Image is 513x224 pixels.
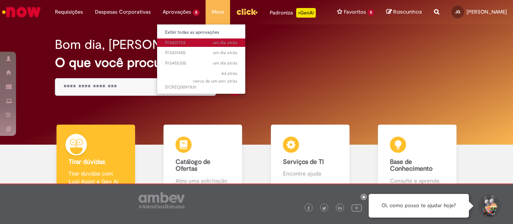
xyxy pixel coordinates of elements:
span: 5 [193,9,200,16]
span: 4d atrás [221,71,237,77]
time: 25/08/2025 14:46:57 [221,71,237,77]
p: Abra uma solicitação [176,177,230,185]
span: JG [455,9,460,14]
span: um dia atrás [213,50,237,56]
span: Aprovações [163,8,191,16]
span: R13452302 [165,60,237,67]
a: Aberto DCREQ0097831 : [157,77,245,92]
b: Catálogo de Ofertas [176,158,210,173]
ul: Aprovações [157,24,246,94]
time: 27/08/2025 18:14:44 [213,40,237,46]
div: Padroniza [270,8,316,18]
p: +GenAi [296,8,316,18]
b: Base de Conhecimento [390,158,432,173]
img: ServiceNow [1,4,42,20]
a: Exibir todas as aprovações [157,28,245,37]
a: Aberto R13431703 : [157,38,245,47]
a: Catálogo de Ofertas Abra uma solicitação [149,125,257,194]
img: logo_footer_twitter.png [322,206,326,210]
span: 5 [368,9,374,16]
a: Aberto R13431405 : [157,48,245,57]
b: Tirar dúvidas [69,158,105,166]
h2: Bom dia, [PERSON_NAME] [55,38,208,52]
span: Despesas Corporativas [95,8,151,16]
a: Aberto R13452302 : [157,59,245,68]
time: 27/08/2025 18:04:24 [213,50,237,56]
span: More [212,8,224,16]
span: [PERSON_NAME] [467,8,507,15]
img: logo_footer_linkedin.png [338,206,342,211]
span: Requisições [55,8,83,16]
span: R13431405 [165,50,237,56]
a: Tirar dúvidas Tirar dúvidas com Lupi Assist e Gen Ai [42,125,149,194]
a: Base de Conhecimento Consulte e aprenda [364,125,471,194]
p: Consulte e aprenda [390,177,444,185]
span: cerca de um ano atrás [193,78,237,84]
img: logo_footer_youtube.png [351,202,362,213]
a: Aberto : [157,69,245,72]
h2: O que você procura hoje? [55,56,458,70]
span: Favoritos [344,8,366,16]
img: logo_footer_ambev_rotulo_gray.png [139,192,185,208]
span: um dia atrás [213,60,237,66]
img: click_logo_yellow_360x200.png [236,6,258,18]
b: Serviços de TI [283,158,324,166]
p: Encontre ajuda [283,170,337,178]
span: Rascunhos [393,8,422,16]
img: logo_footer_facebook.png [307,206,311,210]
span: DCREQ0097831 [165,78,237,91]
span: R13431703 [165,40,237,46]
p: Tirar dúvidas com Lupi Assist e Gen Ai [69,170,123,186]
time: 08/05/2024 03:43:21 [193,78,237,84]
span: um dia atrás [213,40,237,46]
time: 27/08/2025 16:03:02 [213,60,237,66]
a: Rascunhos [386,8,422,16]
div: Oi, como posso te ajudar hoje? [369,194,469,218]
button: Iniciar Conversa de Suporte [477,194,501,218]
a: Serviços de TI Encontre ajuda [256,125,364,194]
